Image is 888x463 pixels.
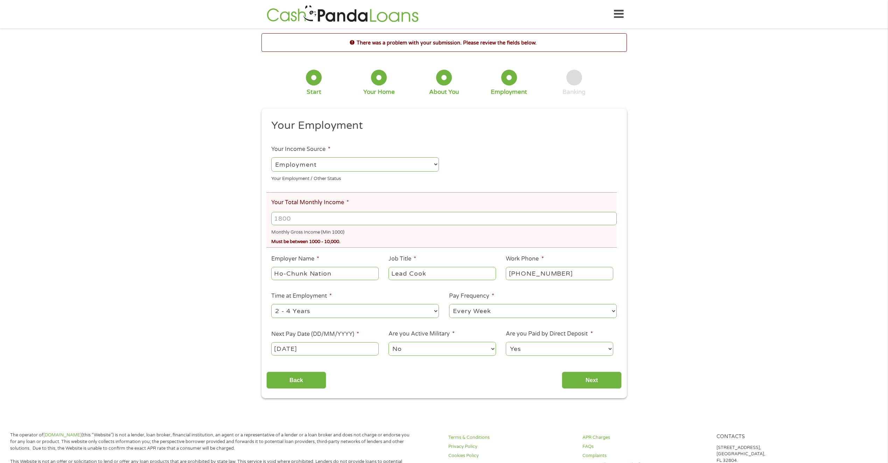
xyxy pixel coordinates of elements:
input: ---Click Here for Calendar --- [271,342,378,355]
label: Time at Employment [271,292,332,300]
label: Job Title [389,255,416,263]
p: The operator of (this “Website”) is not a lender, loan broker, financial institution, an agent or... [10,432,413,452]
label: Are you Active Military [389,330,455,338]
input: Cashier [389,267,496,280]
label: Are you Paid by Direct Deposit [506,330,593,338]
div: Your Home [363,88,395,96]
input: Back [266,372,326,389]
input: 1800 [271,212,616,225]
a: Terms & Conditions [448,434,574,441]
div: Banking [562,88,586,96]
label: Employer Name [271,255,319,263]
a: APR Charges [582,434,708,441]
input: Next [562,372,622,389]
div: Monthly Gross Income (Min 1000) [271,227,616,236]
h2: Your Employment [271,119,611,133]
div: Your Employment / Other Status [271,173,439,182]
div: Must be between 1000 - 10,000. [271,236,616,246]
h2: There was a problem with your submission. Please review the fields below. [262,39,627,47]
div: Employment [491,88,527,96]
input: Walmart [271,267,378,280]
a: Complaints [582,452,708,459]
a: Cookies Policy [448,452,574,459]
h4: Contacts [716,434,842,440]
label: Next Pay Date (DD/MM/YYYY) [271,331,359,338]
input: (231) 754-4010 [506,267,613,280]
div: About You [429,88,459,96]
a: [DOMAIN_NAME] [43,432,82,438]
label: Pay Frequency [449,292,494,300]
label: Your Income Source [271,146,330,153]
label: Your Total Monthly Income [271,199,349,206]
img: GetLoanNow Logo [265,4,421,24]
a: Privacy Policy [448,443,574,450]
label: Work Phone [506,255,544,263]
a: FAQs [582,443,708,450]
div: Start [307,88,321,96]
